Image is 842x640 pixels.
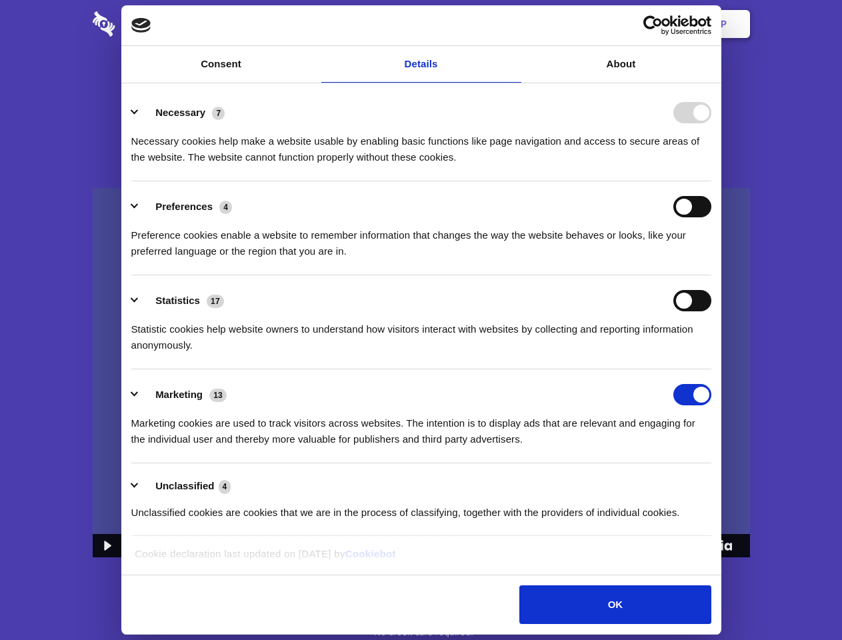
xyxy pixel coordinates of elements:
button: Preferences (4) [131,196,241,217]
a: Consent [121,46,321,83]
img: logo [131,18,151,33]
span: 13 [209,389,227,402]
a: Contact [541,3,602,45]
button: Marketing (13) [131,384,235,405]
button: Unclassified (4) [131,478,239,495]
a: Pricing [391,3,449,45]
div: Cookie declaration last updated on [DATE] by [125,546,717,572]
label: Necessary [155,107,205,118]
a: Usercentrics Cookiebot - opens in a new window [595,15,711,35]
div: Preference cookies enable a website to remember information that changes the way the website beha... [131,217,711,259]
div: Statistic cookies help website owners to understand how visitors interact with websites by collec... [131,311,711,353]
label: Marketing [155,389,203,400]
span: 4 [219,201,232,214]
a: Cookiebot [345,548,396,559]
img: Sharesecret [93,188,750,558]
h4: Auto-redaction of sensitive data, encrypted data sharing and self-destructing private chats. Shar... [93,121,750,165]
div: Unclassified cookies are cookies that we are in the process of classifying, together with the pro... [131,495,711,521]
button: Necessary (7) [131,102,233,123]
div: Marketing cookies are used to track visitors across websites. The intention is to display ads tha... [131,405,711,447]
button: Play Video [93,534,120,557]
h1: Eliminate Slack Data Loss. [93,60,750,108]
img: logo-wordmark-white-trans-d4663122ce5f474addd5e946df7df03e33cb6a1c49d2221995e7729f52c070b2.svg [93,11,207,37]
iframe: Drift Widget Chat Controller [775,573,826,624]
label: Preferences [155,201,213,212]
span: 7 [212,107,225,120]
label: Statistics [155,295,200,306]
span: 4 [219,480,231,493]
a: Details [321,46,521,83]
div: Necessary cookies help make a website usable by enabling basic functions like page navigation and... [131,123,711,165]
span: 17 [207,295,224,308]
button: Statistics (17) [131,290,233,311]
button: OK [519,585,711,624]
a: About [521,46,721,83]
a: Login [605,3,663,45]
